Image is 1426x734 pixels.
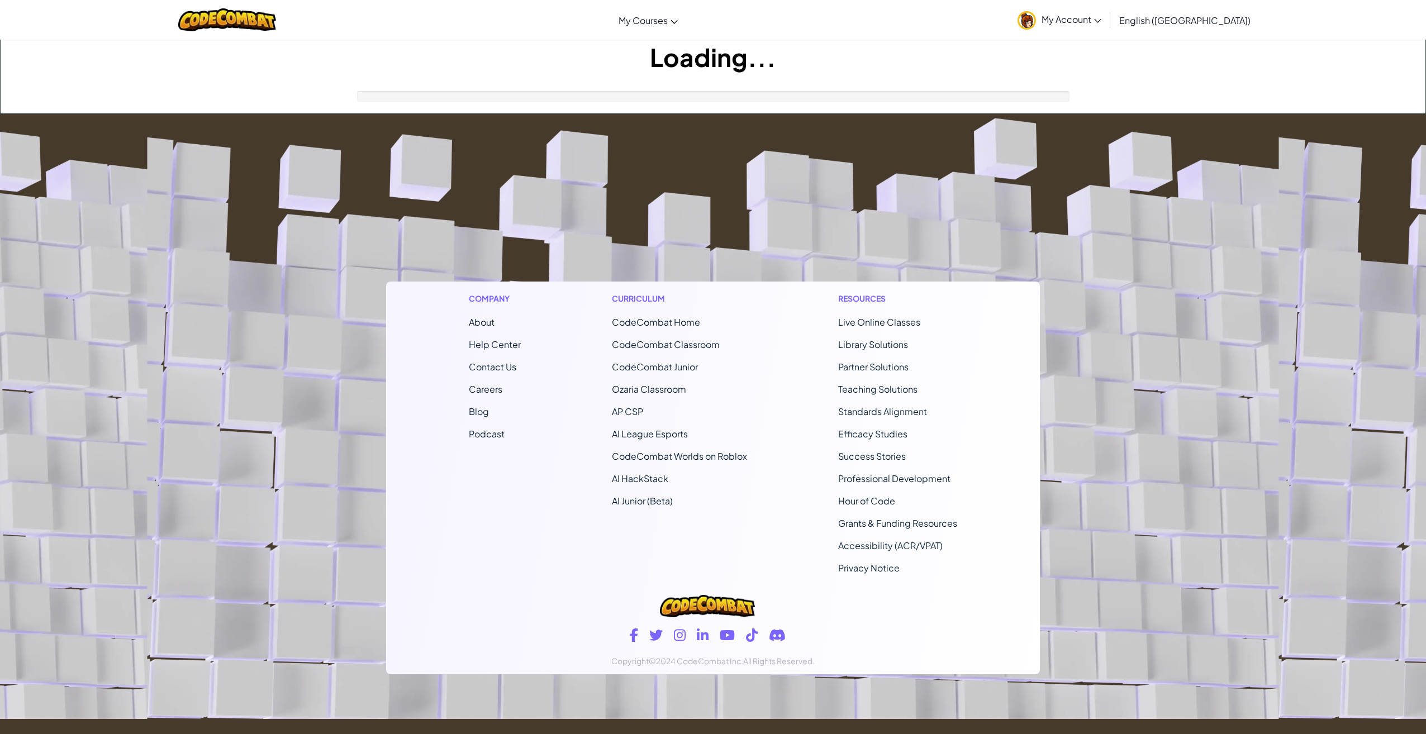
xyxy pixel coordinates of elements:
img: CodeCombat logo [660,595,755,617]
span: ©2024 CodeCombat Inc. [649,656,743,666]
a: Success Stories [838,450,906,462]
a: Blog [469,406,489,417]
span: English ([GEOGRAPHIC_DATA]) [1119,15,1251,26]
a: Standards Alignment [838,406,927,417]
span: My Account [1042,13,1101,25]
a: Privacy Notice [838,562,900,574]
a: My Courses [613,5,683,35]
a: My Account [1012,2,1107,37]
h1: Company [469,293,521,304]
a: Ozaria Classroom [612,383,686,395]
span: My Courses [619,15,668,26]
a: Grants & Funding Resources [838,517,957,529]
a: CodeCombat Classroom [612,339,720,350]
a: CodeCombat Worlds on Roblox [612,450,747,462]
a: AI League Esports [612,428,688,440]
span: Copyright [611,656,649,666]
a: AI Junior (Beta) [612,495,673,507]
a: Library Solutions [838,339,908,350]
span: Contact Us [469,361,516,373]
h1: Resources [838,293,957,304]
a: AP CSP [612,406,643,417]
a: Podcast [469,428,505,440]
h1: Curriculum [612,293,747,304]
span: All Rights Reserved. [743,656,815,666]
a: CodeCombat Junior [612,361,698,373]
a: Teaching Solutions [838,383,918,395]
img: CodeCombat logo [178,8,276,31]
a: Live Online Classes [838,316,920,328]
a: Partner Solutions [838,361,909,373]
a: About [469,316,495,328]
a: Professional Development [838,473,950,484]
a: English ([GEOGRAPHIC_DATA]) [1114,5,1256,35]
span: CodeCombat Home [612,316,700,328]
img: avatar [1018,11,1036,30]
a: Careers [469,383,502,395]
a: Help Center [469,339,521,350]
a: Efficacy Studies [838,428,907,440]
h1: Loading... [1,40,1425,74]
a: AI HackStack [612,473,668,484]
a: Hour of Code [838,495,895,507]
a: Accessibility (ACR/VPAT) [838,540,943,551]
